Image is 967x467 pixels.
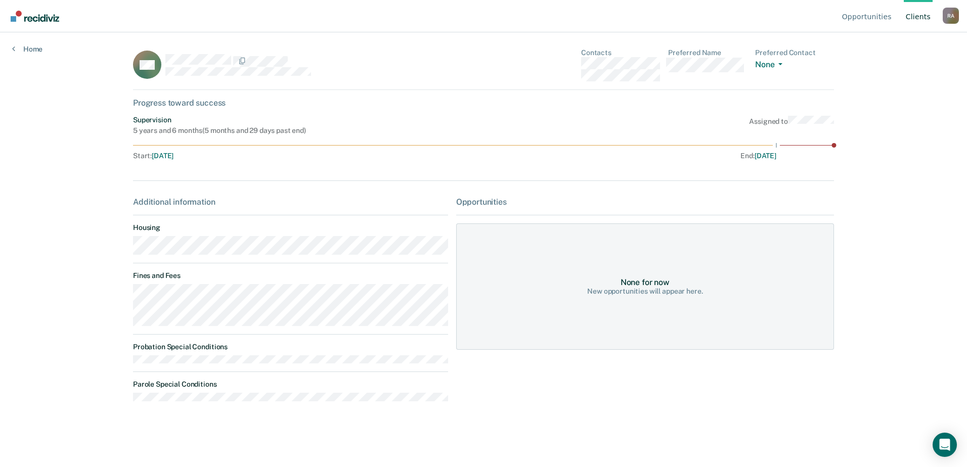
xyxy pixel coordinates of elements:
button: None [755,60,786,71]
button: Profile dropdown button [943,8,959,24]
dt: Preferred Name [668,49,747,57]
div: Additional information [133,197,448,207]
div: End : [459,152,776,160]
div: 5 years and 6 months ( 5 months and 29 days past end ) [133,126,306,135]
div: Start : [133,152,455,160]
div: Opportunities [456,197,834,207]
div: Open Intercom Messenger [933,433,957,457]
div: New opportunities will appear here. [587,287,702,296]
a: Home [12,44,42,54]
div: Assigned to [749,116,834,135]
dt: Parole Special Conditions [133,380,448,389]
img: Recidiviz [11,11,59,22]
span: [DATE] [755,152,776,160]
div: None for now [621,277,670,287]
dt: Fines and Fees [133,271,448,280]
dt: Housing [133,223,448,232]
dt: Preferred Contact [755,49,834,57]
span: [DATE] [152,152,173,160]
div: R A [943,8,959,24]
dt: Probation Special Conditions [133,343,448,351]
dt: Contacts [581,49,660,57]
div: Supervision [133,116,306,124]
div: Progress toward success [133,98,834,108]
